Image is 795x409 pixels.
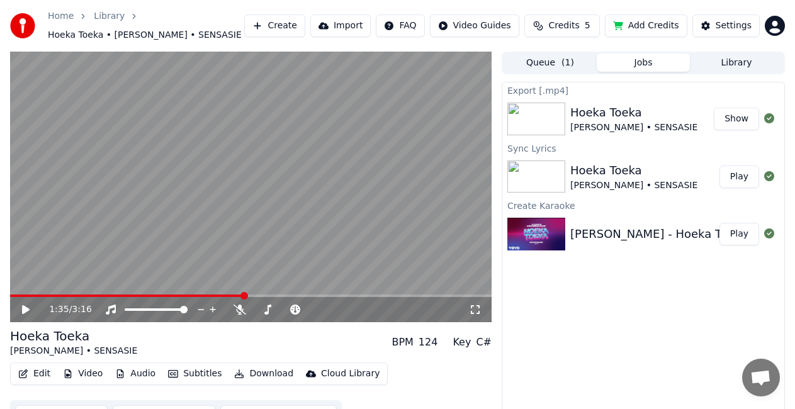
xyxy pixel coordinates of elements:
span: Credits [548,20,579,32]
div: Hoeka Toeka [570,162,697,179]
div: Open chat [742,359,780,396]
div: Settings [716,20,752,32]
div: Hoeka Toeka [10,327,137,345]
button: Video Guides [430,14,519,37]
button: Library [690,53,783,72]
button: Credits5 [524,14,600,37]
a: Home [48,10,74,23]
button: Audio [110,365,161,383]
span: Hoeka Toeka • [PERSON_NAME] • SENSASIE [48,29,242,42]
div: Export [.mp4] [502,82,784,98]
button: Settings [692,14,760,37]
span: ( 1 ) [561,57,574,69]
button: Show [714,108,759,130]
nav: breadcrumb [48,10,244,42]
div: Sync Lyrics [502,140,784,155]
button: Subtitles [163,365,227,383]
div: 124 [419,335,438,350]
span: 1:35 [49,303,69,316]
button: Play [719,165,759,188]
div: [PERSON_NAME] • SENSASIE [570,179,697,192]
div: BPM [392,335,413,350]
span: 3:16 [72,303,91,316]
button: Play [719,223,759,245]
img: youka [10,13,35,38]
button: Jobs [597,53,690,72]
div: C# [476,335,492,350]
div: Key [453,335,471,350]
button: Edit [13,365,55,383]
a: Library [94,10,125,23]
button: Create [244,14,305,37]
button: Add Credits [605,14,687,37]
button: Download [229,365,298,383]
button: FAQ [376,14,424,37]
button: Import [310,14,371,37]
span: 5 [585,20,590,32]
div: [PERSON_NAME] • SENSASIE [10,345,137,357]
button: Queue [504,53,597,72]
div: Create Karaoke [502,198,784,213]
div: Hoeka Toeka [570,104,697,121]
div: / [49,303,79,316]
div: [PERSON_NAME] • SENSASIE [570,121,697,134]
div: Cloud Library [321,367,380,380]
button: Video [58,365,108,383]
